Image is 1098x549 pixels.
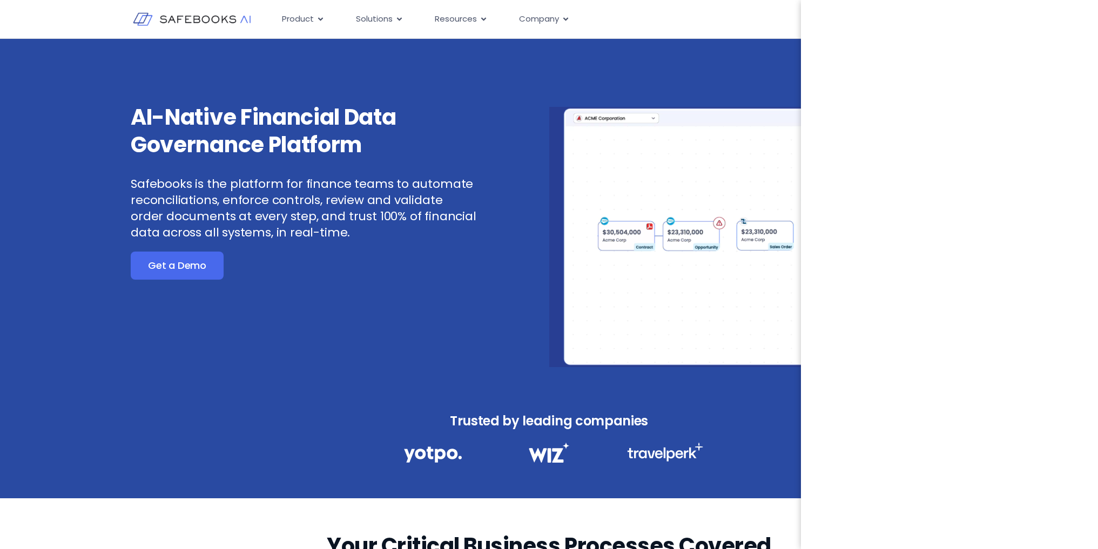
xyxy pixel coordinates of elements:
span: Product [282,13,314,25]
img: Financial Data Governance 3 [627,443,703,462]
nav: Menu [273,9,780,30]
span: Solutions [356,13,393,25]
a: Get a Demo [131,252,224,280]
img: Financial Data Governance 2 [523,443,574,463]
img: Financial Data Governance 1 [404,443,462,466]
p: Safebooks is the platform for finance teams to automate reconciliations, enforce controls, review... [131,176,477,241]
span: Resources [435,13,477,25]
span: Get a Demo [148,260,206,271]
span: Company [519,13,559,25]
h3: AI-Native Financial Data Governance Platform [131,104,477,159]
h3: Trusted by leading companies [380,410,718,432]
div: Menu Toggle [273,9,780,30]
